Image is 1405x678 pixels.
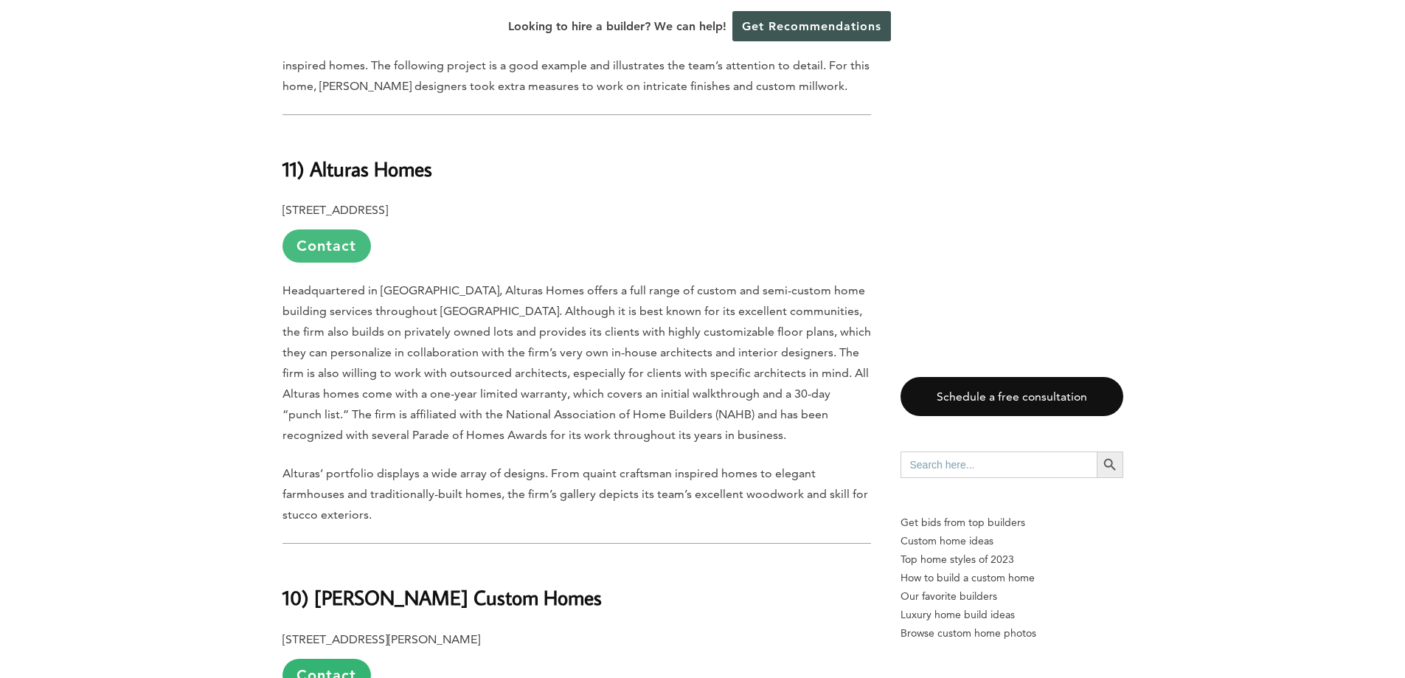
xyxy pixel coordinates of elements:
a: Custom home ideas [901,532,1123,550]
b: 11) Alturas Homes [282,156,432,181]
iframe: Drift Widget Chat Controller [1331,604,1387,660]
a: Browse custom home photos [901,624,1123,643]
a: Contact [282,229,371,263]
span: Headquartered in [GEOGRAPHIC_DATA], Alturas Homes offers a full range of custom and semi-custom h... [282,283,871,442]
p: Under his leadership, the firm has become known for its architecture and quality of build. Its po... [282,14,871,97]
a: How to build a custom home [901,569,1123,587]
b: 10) [PERSON_NAME] Custom Homes [282,584,602,610]
a: Schedule a free consultation [901,377,1123,416]
a: Luxury home build ideas [901,606,1123,624]
p: Get bids from top builders [901,513,1123,532]
svg: Search [1102,457,1118,473]
a: Get Recommendations [732,11,891,41]
a: Top home styles of 2023 [901,550,1123,569]
input: Search here... [901,452,1097,478]
span: Alturas’ portfolio displays a wide array of designs. From quaint craftsman inspired homes to eleg... [282,466,868,522]
a: Our favorite builders [901,587,1123,606]
b: [STREET_ADDRESS] [282,203,388,217]
b: [STREET_ADDRESS][PERSON_NAME] [282,632,480,646]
